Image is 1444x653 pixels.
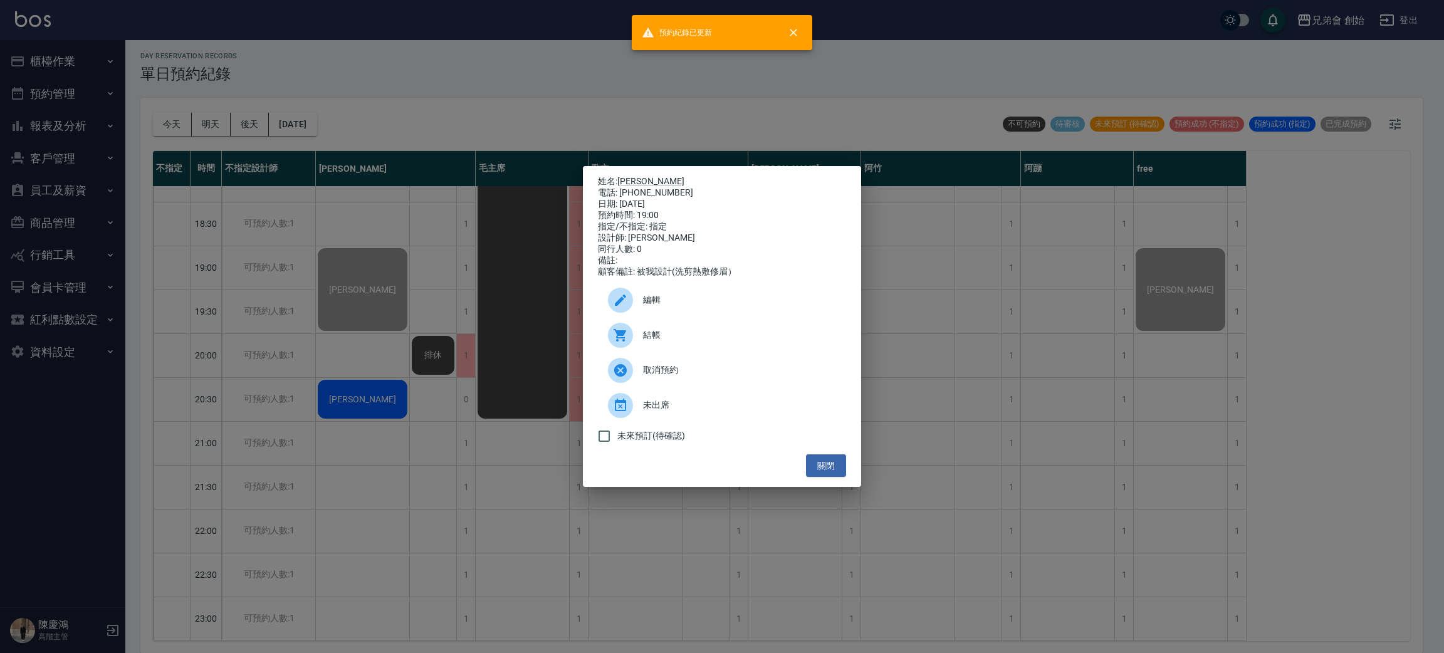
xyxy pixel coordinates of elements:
[598,388,846,423] div: 未出席
[598,318,846,353] a: 結帳
[780,19,807,46] button: close
[598,255,846,266] div: 備註:
[598,210,846,221] div: 預約時間: 19:00
[598,244,846,255] div: 同行人數: 0
[598,221,846,232] div: 指定/不指定: 指定
[598,283,846,318] div: 編輯
[598,187,846,199] div: 電話: [PHONE_NUMBER]
[617,176,684,186] a: [PERSON_NAME]
[598,176,846,187] p: 姓名:
[643,399,836,412] span: 未出席
[617,429,685,442] span: 未來預訂(待確認)
[643,293,836,306] span: 編輯
[598,199,846,210] div: 日期: [DATE]
[598,353,846,388] div: 取消預約
[643,328,836,342] span: 結帳
[642,26,712,39] span: 預約紀錄已更新
[598,266,846,278] div: 顧客備註: 被我設計(洗剪熱敷修眉）
[598,232,846,244] div: 設計師: [PERSON_NAME]
[643,363,836,377] span: 取消預約
[806,454,846,478] button: 關閉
